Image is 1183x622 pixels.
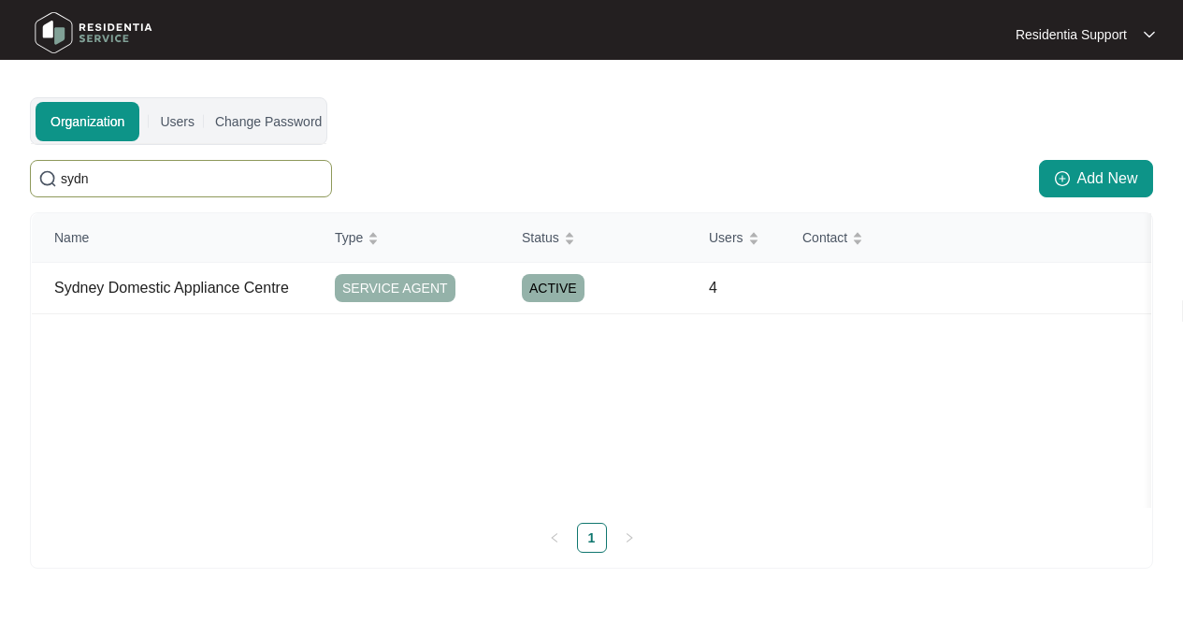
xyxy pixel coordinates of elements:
[54,277,312,299] p: Sydney Domestic Appliance Centre
[1055,171,1070,186] span: plus-circle
[780,213,967,263] th: Contact
[28,5,159,61] img: residentia service logo
[160,111,195,132] div: Users
[215,111,322,132] div: Change Password
[61,168,324,189] input: Search
[312,213,499,263] th: Type
[578,524,606,552] a: 1
[335,274,455,302] span: SERVICE AGENT
[32,213,312,263] th: Name
[1077,167,1138,190] span: Add New
[522,274,584,302] span: ACTIVE
[624,532,635,543] span: right
[1016,25,1127,44] p: Residentia Support
[540,523,570,553] button: left
[686,263,780,314] td: 4
[540,523,570,553] li: Previous Page
[802,227,847,248] span: Contact
[30,160,1153,197] div: Organizations
[1039,160,1153,197] button: Add New
[38,169,57,188] img: search-icon
[577,523,607,553] li: 1
[686,213,780,263] th: Users
[709,227,743,248] span: Users
[614,523,644,553] li: Next Page
[614,523,644,553] button: right
[522,227,559,248] span: Status
[1144,30,1155,39] img: dropdown arrow
[36,102,139,141] div: Organization
[335,227,363,248] span: Type
[549,532,560,543] span: left
[499,213,686,263] th: Status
